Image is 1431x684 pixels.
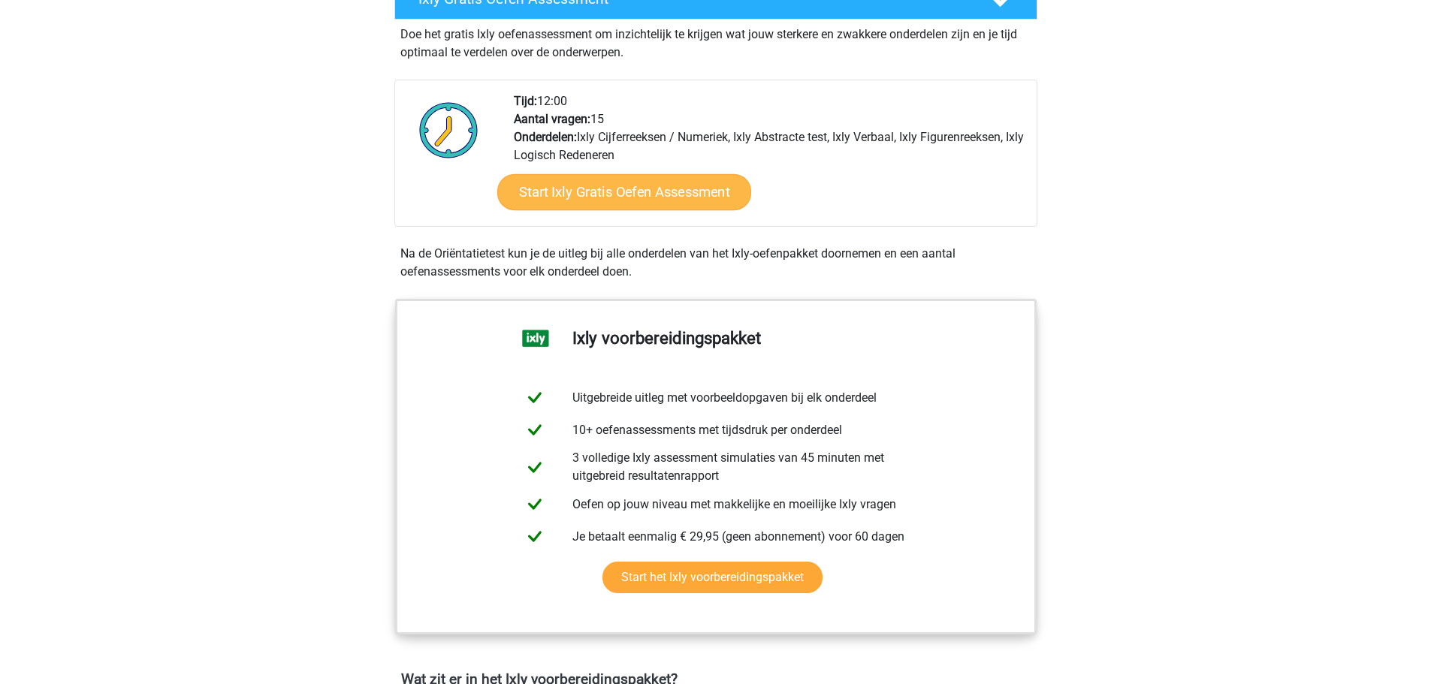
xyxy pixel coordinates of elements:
div: Na de Oriëntatietest kun je de uitleg bij alle onderdelen van het Ixly-oefenpakket doornemen en e... [394,245,1037,281]
b: Onderdelen: [514,130,577,144]
div: Doe het gratis Ixly oefenassessment om inzichtelijk te krijgen wat jouw sterkere en zwakkere onde... [394,20,1037,62]
b: Aantal vragen: [514,112,590,126]
img: Klok [411,92,487,167]
a: Start Ixly Gratis Oefen Assessment [497,174,750,210]
a: Start het Ixly voorbereidingspakket [602,562,823,593]
b: Tijd: [514,94,537,108]
div: 12:00 15 Ixly Cijferreeksen / Numeriek, Ixly Abstracte test, Ixly Verbaal, Ixly Figurenreeksen, I... [503,92,1036,226]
